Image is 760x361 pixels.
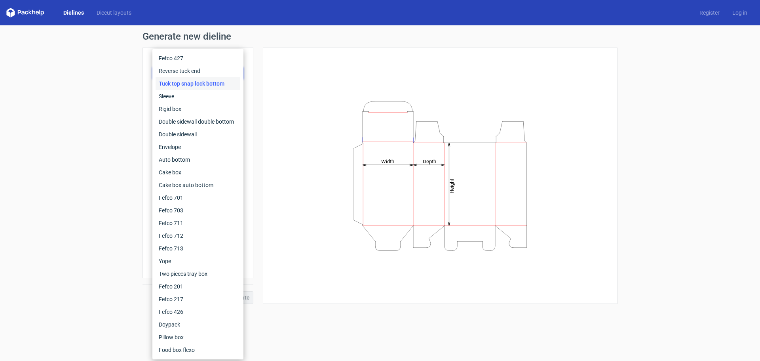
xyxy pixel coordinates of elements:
[156,331,240,344] div: Pillow box
[156,344,240,356] div: Food box flexo
[156,90,240,103] div: Sleeve
[156,242,240,255] div: Fefco 713
[156,229,240,242] div: Fefco 712
[156,103,240,115] div: Rigid box
[57,9,90,17] a: Dielines
[449,178,455,193] tspan: Height
[156,204,240,217] div: Fefco 703
[693,9,726,17] a: Register
[156,191,240,204] div: Fefco 701
[156,52,240,65] div: Fefco 427
[156,115,240,128] div: Double sidewall double bottom
[726,9,754,17] a: Log in
[156,65,240,77] div: Reverse tuck end
[156,318,240,331] div: Doypack
[156,293,240,306] div: Fefco 217
[156,77,240,90] div: Tuck top snap lock bottom
[156,179,240,191] div: Cake box auto bottom
[156,255,240,267] div: Yope
[156,217,240,229] div: Fefco 711
[90,9,138,17] a: Diecut layouts
[142,32,617,41] h1: Generate new dieline
[156,153,240,166] div: Auto bottom
[156,128,240,141] div: Double sidewall
[156,141,240,153] div: Envelope
[381,158,394,164] tspan: Width
[156,166,240,179] div: Cake box
[156,306,240,318] div: Fefco 426
[156,280,240,293] div: Fefco 201
[156,267,240,280] div: Two pieces tray box
[423,158,436,164] tspan: Depth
